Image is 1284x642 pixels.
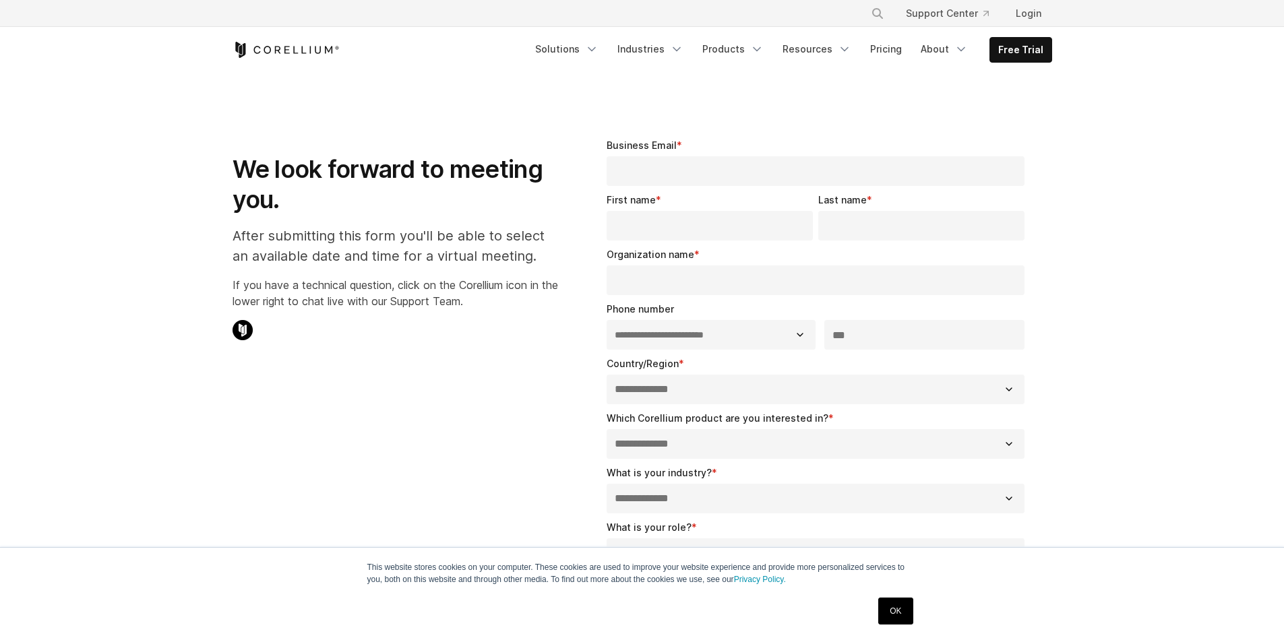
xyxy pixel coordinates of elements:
a: About [913,37,976,61]
a: Corellium Home [233,42,340,58]
span: Which Corellium product are you interested in? [607,412,828,424]
a: Support Center [895,1,1000,26]
a: OK [878,598,913,624]
span: First name [607,194,656,205]
span: Last name [818,194,867,205]
span: What is your role? [607,521,692,533]
button: Search [865,1,890,26]
a: Pricing [862,37,910,61]
a: Login [1005,1,1052,26]
span: Phone number [607,303,674,315]
span: Organization name [607,249,694,260]
span: Business Email [607,139,677,151]
a: Free Trial [990,38,1051,62]
div: Navigation Menu [855,1,1052,26]
h1: We look forward to meeting you. [233,154,558,215]
div: Navigation Menu [527,37,1052,63]
span: What is your industry? [607,467,712,478]
p: If you have a technical question, click on the Corellium icon in the lower right to chat live wit... [233,277,558,309]
a: Solutions [527,37,607,61]
img: Corellium Chat Icon [233,320,253,340]
a: Privacy Policy. [734,575,786,584]
span: Country/Region [607,358,679,369]
p: After submitting this form you'll be able to select an available date and time for a virtual meet... [233,226,558,266]
p: This website stores cookies on your computer. These cookies are used to improve your website expe... [367,561,917,585]
a: Resources [774,37,859,61]
a: Products [694,37,772,61]
a: Industries [609,37,692,61]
